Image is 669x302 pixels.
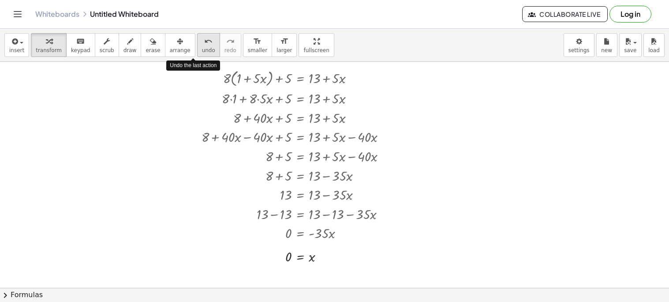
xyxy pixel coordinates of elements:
i: undo [204,36,213,47]
span: insert [9,47,24,53]
button: arrange [165,33,195,57]
button: save [619,33,642,57]
span: load [648,47,660,53]
button: fullscreen [299,33,334,57]
span: undo [202,47,215,53]
div: Undo the last action [166,60,220,71]
span: draw [123,47,137,53]
span: redo [224,47,236,53]
i: redo [226,36,235,47]
button: load [643,33,665,57]
button: Toggle navigation [11,7,25,21]
span: scrub [100,47,114,53]
button: keyboardkeypad [66,33,95,57]
span: keypad [71,47,90,53]
button: format_sizesmaller [243,33,272,57]
button: insert [4,33,29,57]
button: new [596,33,617,57]
span: new [601,47,612,53]
span: larger [277,47,292,53]
button: Collaborate Live [522,6,608,22]
button: undoundo [197,33,220,57]
i: format_size [253,36,262,47]
button: settings [564,33,594,57]
i: keyboard [76,36,85,47]
i: format_size [280,36,288,47]
button: erase [141,33,165,57]
span: arrange [170,47,191,53]
button: Log in [609,6,651,23]
button: draw [119,33,142,57]
button: format_sizelarger [272,33,297,57]
span: transform [36,47,62,53]
span: smaller [248,47,267,53]
span: Collaborate Live [530,10,600,18]
span: erase [146,47,160,53]
span: fullscreen [303,47,329,53]
span: save [624,47,636,53]
a: Whiteboards [35,10,79,19]
button: redoredo [220,33,241,57]
span: settings [568,47,590,53]
button: transform [31,33,67,57]
button: scrub [95,33,119,57]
